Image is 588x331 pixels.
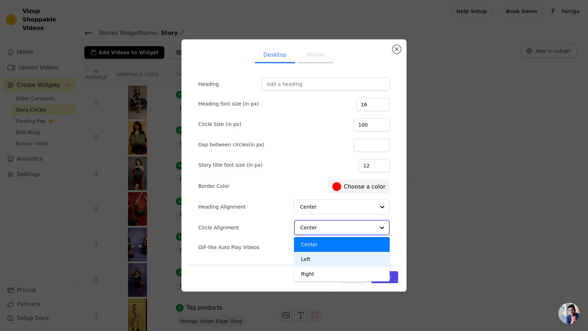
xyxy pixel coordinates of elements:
[198,121,241,128] label: Circle Size (in px)
[392,45,401,53] button: Close modal
[332,182,385,191] label: Choose a color
[198,161,262,168] label: Story title font size (in px)
[198,100,259,107] label: Heading font size (in px)
[198,183,229,190] label: Border Color
[255,48,295,63] button: Desktop
[294,237,390,252] div: Center
[198,81,262,88] label: Heading
[294,267,390,281] div: Right
[262,77,390,91] input: Add a heading
[558,303,580,324] div: Open chat
[294,252,390,267] div: Left
[198,224,241,231] label: Circle Alignment
[298,48,333,63] button: Mobile
[198,244,260,251] label: GIF-like Auto Play Videos
[198,203,247,210] label: Heading Alignment
[198,141,264,148] label: Gap between circles(in px)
